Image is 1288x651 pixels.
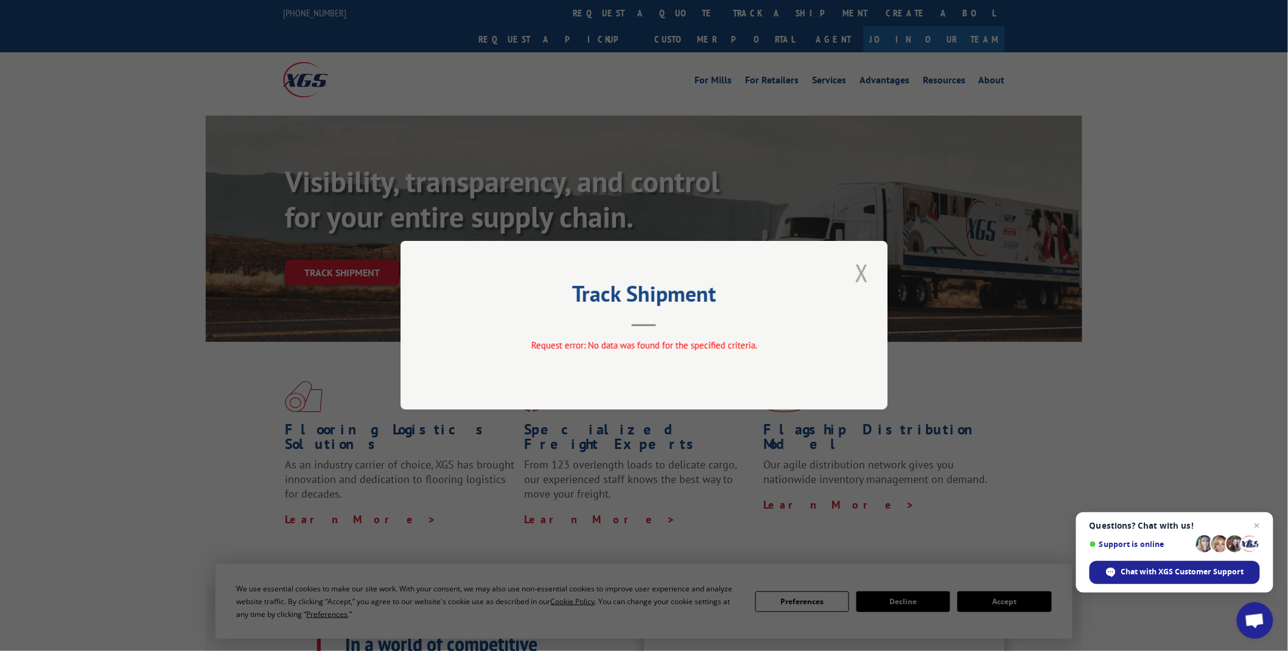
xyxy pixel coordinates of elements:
span: Chat with XGS Customer Support [1090,561,1260,584]
h2: Track Shipment [461,285,827,308]
span: Support is online [1090,540,1192,549]
span: Chat with XGS Customer Support [1121,566,1244,577]
a: Open chat [1237,602,1273,639]
span: Questions? Chat with us! [1090,521,1260,531]
button: Close modal [852,256,872,290]
span: Request error: No data was found for the specified criteria. [531,340,757,352]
